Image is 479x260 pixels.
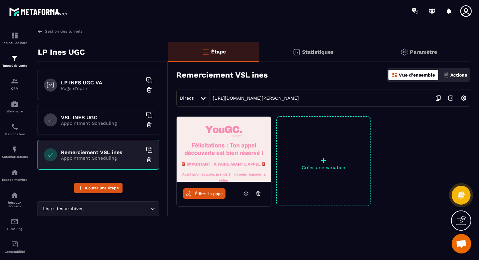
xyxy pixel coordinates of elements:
p: Vue d'ensemble [399,72,435,78]
a: automationsautomationsAutomatisations [2,141,28,164]
img: trash [146,87,152,93]
img: email [11,218,19,225]
p: Page d'optin [61,86,142,91]
img: bars-o.4a397970.svg [202,48,210,56]
p: Actions [450,72,467,78]
p: Réseaux Sociaux [2,201,28,208]
img: arrow-next.bcc2205e.svg [444,92,457,104]
img: scheduler [11,123,19,131]
p: Tunnel de vente [2,64,28,67]
a: [URL][DOMAIN_NAME][PERSON_NAME] [210,95,299,101]
img: formation [11,77,19,85]
p: Automatisations [2,155,28,159]
img: formation [11,54,19,62]
p: Créer une variation [277,165,370,170]
img: setting-w.858f3a88.svg [457,92,470,104]
p: E-mailing [2,227,28,231]
h6: VSL INES UGC [61,114,142,121]
a: Ouvrir le chat [452,234,471,253]
a: social-networksocial-networkRéseaux Sociaux [2,186,28,213]
h6: Remerciement VSL ines [61,149,142,155]
input: Search for option [85,205,149,212]
span: Direct [180,95,194,101]
img: setting-gr.5f69749f.svg [400,48,408,56]
img: accountant [11,240,19,248]
p: Étape [211,49,226,55]
a: automationsautomationsEspace membre [2,164,28,186]
img: arrow [37,28,43,34]
p: + [277,156,370,165]
img: trash [146,122,152,128]
a: accountantaccountantComptabilité [2,236,28,258]
span: Liste des archives [41,205,85,212]
a: formationformationTunnel de vente [2,50,28,72]
button: Ajouter une étape [74,183,123,193]
a: Gestion des tunnels [37,28,82,34]
p: Paramètre [410,49,437,55]
p: Espace membre [2,178,28,181]
p: Appointment Scheduling [61,155,142,161]
p: Appointment Scheduling [61,121,142,126]
a: Éditer la page [183,188,225,199]
p: Statistiques [302,49,334,55]
img: formation [11,32,19,39]
img: trash [146,156,152,163]
a: automationsautomationsWebinaire [2,95,28,118]
a: emailemailE-mailing [2,213,28,236]
img: social-network [11,191,19,199]
span: Ajouter une étape [85,185,119,191]
span: Éditer la page [195,191,223,196]
img: automations [11,168,19,176]
p: LP Ines UGC [38,46,85,59]
p: Webinaire [2,109,28,113]
a: schedulerschedulerPlanificateur [2,118,28,141]
p: CRM [2,87,28,90]
a: formationformationTableau de bord [2,27,28,50]
img: stats.20deebd0.svg [293,48,300,56]
img: actions.d6e523a2.png [443,72,449,78]
img: dashboard-orange.40269519.svg [392,72,398,78]
img: automations [11,146,19,153]
p: Tableau de bord [2,41,28,45]
img: automations [11,100,19,108]
p: Comptabilité [2,250,28,253]
a: formationformationCRM [2,72,28,95]
h6: LP INES UGC VA [61,79,142,86]
p: Planificateur [2,132,28,136]
h3: Remerciement VSL ines [176,70,268,79]
img: image [177,117,271,182]
div: Search for option [37,201,159,216]
img: logo [9,6,68,18]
